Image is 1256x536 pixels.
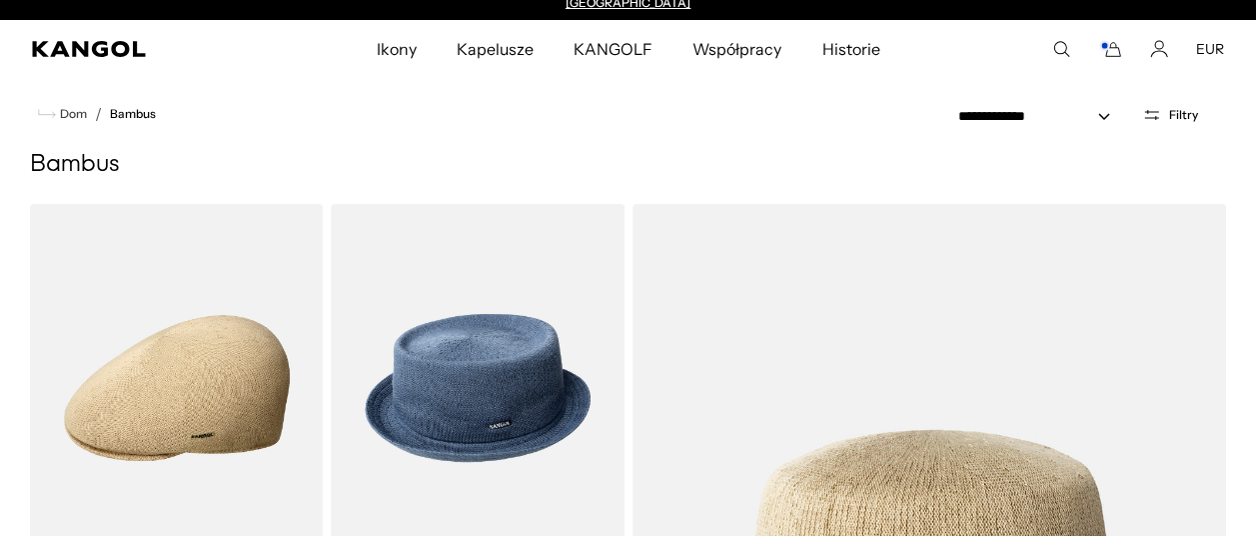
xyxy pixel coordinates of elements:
[1052,40,1070,58] summary: Szukaj tutaj
[1150,40,1168,58] a: Rachunek
[457,20,534,78] span: Kapelusze
[437,20,554,78] a: Kapelusze
[1196,40,1224,58] button: EUR
[32,41,248,57] a: Kangol powiedział:
[554,20,672,78] a: KANGOLF
[30,150,1226,180] h1: Bambus
[801,20,899,78] a: Historie
[1098,40,1122,58] button: Wózek
[110,107,156,121] a: Bambus
[692,20,781,78] span: Współpracy
[1130,106,1210,124] button: Otwieranie filtrów
[821,20,879,78] span: Historie
[87,102,102,126] li: /
[56,107,87,121] span: Dom
[356,20,436,78] a: Ikony
[950,106,1130,127] select: Sortuj według: Polecane
[574,20,652,78] span: KANGOLF
[1169,108,1198,122] span: Filtry
[38,105,87,123] a: Dom
[376,20,416,78] span: Ikony
[672,20,801,78] a: Współpracy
